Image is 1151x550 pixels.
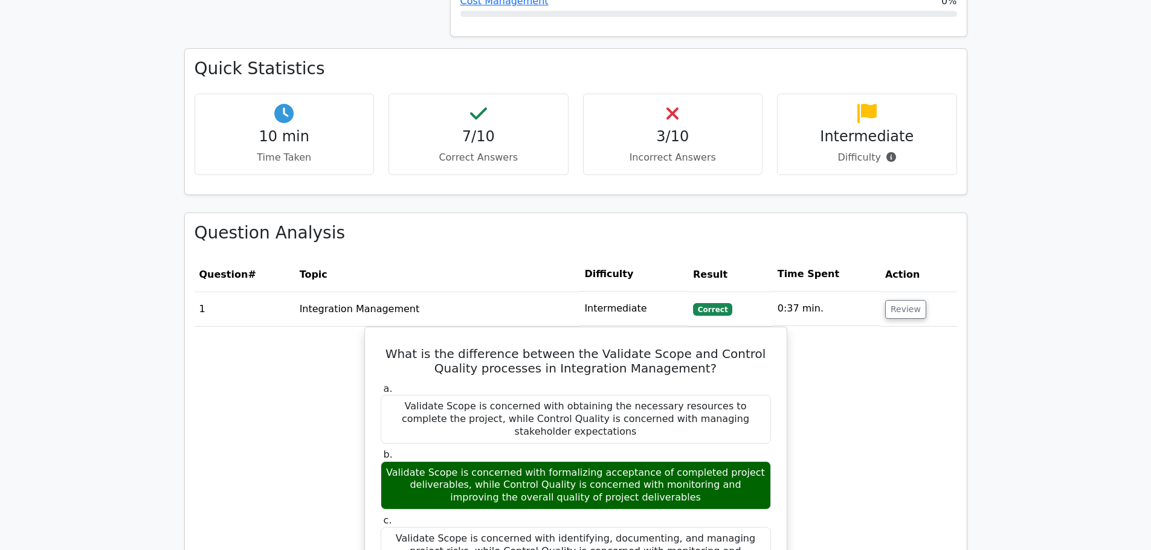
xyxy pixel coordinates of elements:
td: 0:37 min. [773,292,880,326]
h3: Quick Statistics [195,59,957,79]
th: # [195,257,295,292]
td: Integration Management [295,292,580,326]
td: Intermediate [579,292,688,326]
button: Review [885,300,926,319]
span: a. [384,383,393,394]
th: Topic [295,257,580,292]
th: Action [880,257,957,292]
h3: Question Analysis [195,223,957,243]
span: Correct [693,303,732,315]
td: 1 [195,292,295,326]
p: Correct Answers [399,150,558,165]
span: b. [384,449,393,460]
p: Time Taken [205,150,364,165]
h4: 10 min [205,128,364,145]
span: Question [199,269,248,280]
h5: What is the difference between the Validate Scope and Control Quality processes in Integration Ma... [379,347,772,376]
div: Validate Scope is concerned with formalizing acceptance of completed project deliverables, while ... [381,461,771,510]
th: Difficulty [579,257,688,292]
p: Difficulty [787,150,947,165]
h4: Intermediate [787,128,947,145]
span: c. [384,514,392,526]
h4: 3/10 [593,128,753,145]
p: Incorrect Answers [593,150,753,165]
th: Time Spent [773,257,880,292]
div: Validate Scope is concerned with obtaining the necessary resources to complete the project, while... [381,395,771,443]
h4: 7/10 [399,128,558,145]
th: Result [688,257,773,292]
